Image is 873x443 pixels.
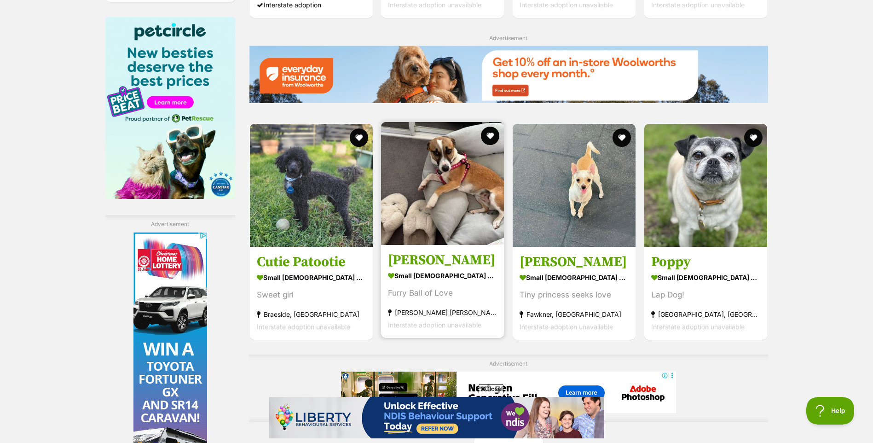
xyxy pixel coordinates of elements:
img: Lillie Uffelman - Jack Russell Terrier Dog [381,122,504,245]
strong: Braeside, [GEOGRAPHIC_DATA] [257,308,366,321]
span: Interstate adoption unavailable [257,323,350,331]
button: favourite [349,128,368,147]
a: Everyday Insurance promotional banner [249,46,768,105]
span: Interstate adoption unavailable [651,1,745,9]
button: favourite [613,128,631,147]
iframe: Advertisement [269,397,604,438]
h3: Cutie Patootie [257,253,366,271]
button: favourite [481,127,499,145]
a: [PERSON_NAME] small [DEMOGRAPHIC_DATA] Dog Furry Ball of Love [PERSON_NAME] [PERSON_NAME], [GEOGR... [381,245,504,338]
strong: small [DEMOGRAPHIC_DATA] Dog [257,271,366,284]
span: Interstate adoption unavailable [651,323,745,331]
div: Advertisement [249,355,768,422]
strong: [PERSON_NAME] [PERSON_NAME], [GEOGRAPHIC_DATA] [388,306,497,319]
span: Interstate adoption unavailable [520,323,613,331]
div: Tiny princess seeks love [520,289,629,301]
div: Lap Dog! [651,289,760,301]
a: Poppy small [DEMOGRAPHIC_DATA] Dog Lap Dog! [GEOGRAPHIC_DATA], [GEOGRAPHIC_DATA] Interstate adopt... [644,246,767,340]
img: Pet Circle promo banner [105,17,235,199]
strong: small [DEMOGRAPHIC_DATA] Dog [651,271,760,284]
strong: [GEOGRAPHIC_DATA], [GEOGRAPHIC_DATA] [651,308,760,321]
iframe: Advertisement [341,372,676,413]
a: Cutie Patootie small [DEMOGRAPHIC_DATA] Dog Sweet girl Braeside, [GEOGRAPHIC_DATA] Interstate ado... [250,246,373,340]
h3: [PERSON_NAME] [520,253,629,271]
div: Sweet girl [257,289,366,301]
h3: Poppy [651,253,760,271]
h3: [PERSON_NAME] [388,251,497,269]
span: Close [479,384,503,393]
img: Holly Silvanus - Jack Russell Terrier Dog [513,124,636,247]
img: Poppy - Pug Dog [644,124,767,247]
span: Interstate adoption unavailable [520,1,613,9]
strong: small [DEMOGRAPHIC_DATA] Dog [388,269,497,282]
span: Interstate adoption unavailable [388,1,481,9]
div: Furry Ball of Love [388,287,497,299]
a: [PERSON_NAME] small [DEMOGRAPHIC_DATA] Dog Tiny princess seeks love Fawkner, [GEOGRAPHIC_DATA] In... [513,246,636,340]
img: Cutie Patootie - Poodle (Toy) Dog [250,124,373,247]
span: Advertisement [489,35,527,41]
img: Everyday Insurance promotional banner [249,46,768,103]
iframe: Help Scout Beacon - Open [806,397,855,425]
strong: Fawkner, [GEOGRAPHIC_DATA] [520,308,629,321]
strong: small [DEMOGRAPHIC_DATA] Dog [520,271,629,284]
span: Interstate adoption unavailable [388,321,481,329]
button: favourite [744,128,763,147]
